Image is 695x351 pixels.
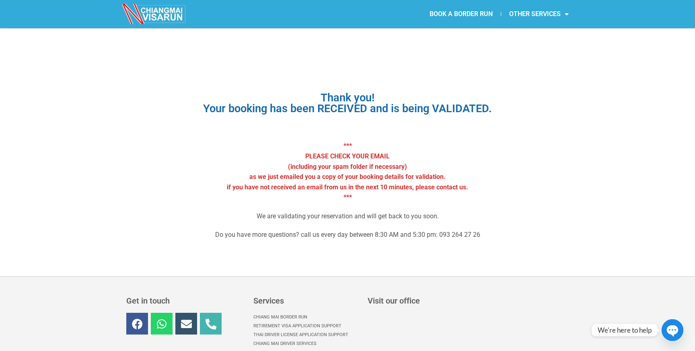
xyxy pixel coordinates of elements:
a: Chiang Mai Driver Services [253,339,359,348]
a: Thai Driver License Application Support [253,330,359,339]
a: BOOK A BORDER RUN [422,5,501,23]
nav: Menu [253,313,359,348]
nav: Menu [347,5,577,23]
h3: Get in touch [126,297,245,305]
a: OTHER SERVICES [501,5,577,23]
a: Retirement Visa Application Support [253,322,359,330]
h1: Thank you! Your booking has been RECEIVED and is being VALIDATED. [140,92,555,114]
strong: as we just emailed you a copy of your booking details for validation. if you have not received an... [227,173,468,201]
h3: Services [253,297,359,305]
strong: *** PLEASE CHECK YOUR EMAIL (including your spam folder if necessary) [288,142,407,170]
h3: Visit our office [368,297,568,305]
p: Do you have more questions? call us every day between 8:30 AM and 5:30 pm: 093 264 27 26 [140,230,555,240]
p: We are validating your reservation and will get back to you soon. [140,211,555,222]
a: Chiang Mai Border Run [253,313,359,322]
